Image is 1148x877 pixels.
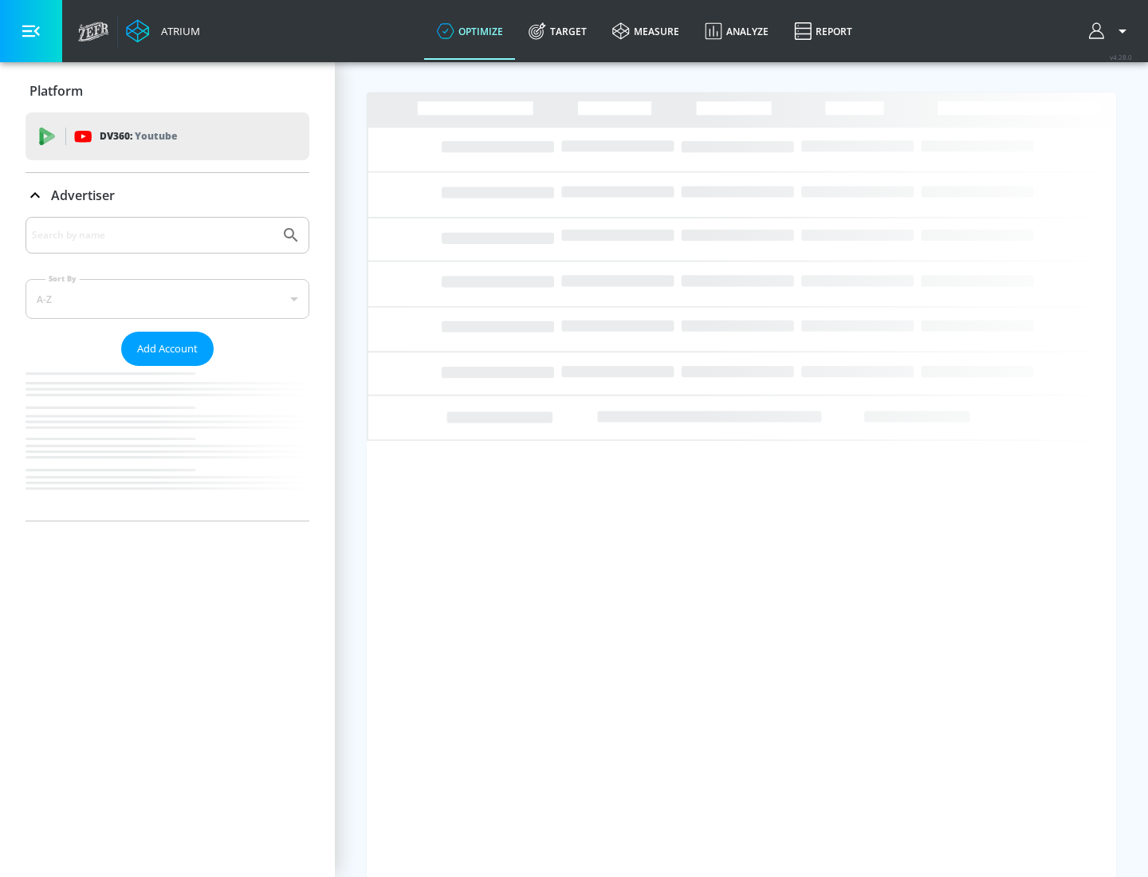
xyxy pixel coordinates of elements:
[126,19,200,43] a: Atrium
[121,332,214,366] button: Add Account
[51,187,115,204] p: Advertiser
[26,366,309,521] nav: list of Advertiser
[26,173,309,218] div: Advertiser
[26,279,309,319] div: A-Z
[1110,53,1132,61] span: v 4.28.0
[424,2,516,60] a: optimize
[516,2,600,60] a: Target
[45,273,80,284] label: Sort By
[26,217,309,521] div: Advertiser
[100,128,177,145] p: DV360:
[781,2,865,60] a: Report
[600,2,692,60] a: measure
[135,128,177,144] p: Youtube
[26,112,309,160] div: DV360: Youtube
[137,340,198,358] span: Add Account
[29,82,83,100] p: Platform
[32,225,273,246] input: Search by name
[26,69,309,113] div: Platform
[155,24,200,38] div: Atrium
[692,2,781,60] a: Analyze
